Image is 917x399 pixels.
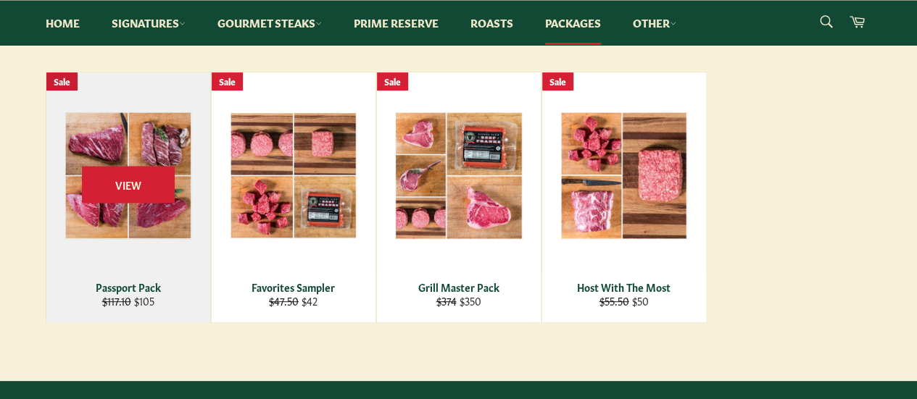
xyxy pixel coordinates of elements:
div: $42 [220,294,366,308]
div: Grill Master Pack [386,280,531,294]
div: Sale [542,72,573,91]
div: Host With The Most [551,280,697,294]
a: Prime Reserve [339,1,453,45]
div: Passport Pack [55,280,201,294]
div: $50 [551,294,697,308]
img: Host With The Most [560,112,688,240]
div: Sale [377,72,408,91]
s: $55.50 [599,293,629,308]
div: Sale [212,72,243,91]
img: Grill Master Pack [395,112,523,240]
a: Gourmet Steaks [203,1,336,45]
a: Favorites Sampler Favorites Sampler $47.50 $42 [211,72,376,323]
s: $47.50 [269,293,299,308]
a: Packages [531,1,615,45]
s: $374 [436,293,457,308]
a: Signatures [97,1,200,45]
div: $350 [386,294,531,308]
a: Passport Pack Passport Pack $117.10 $105 View [46,72,211,323]
a: Other [618,1,691,45]
div: Favorites Sampler [220,280,366,294]
a: Host With The Most Host With The Most $55.50 $50 [542,72,707,323]
a: Roasts [456,1,528,45]
a: Grill Master Pack Grill Master Pack $374 $350 [376,72,542,323]
span: View [82,166,175,203]
a: Home [31,1,94,45]
img: Favorites Sampler [230,112,357,239]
